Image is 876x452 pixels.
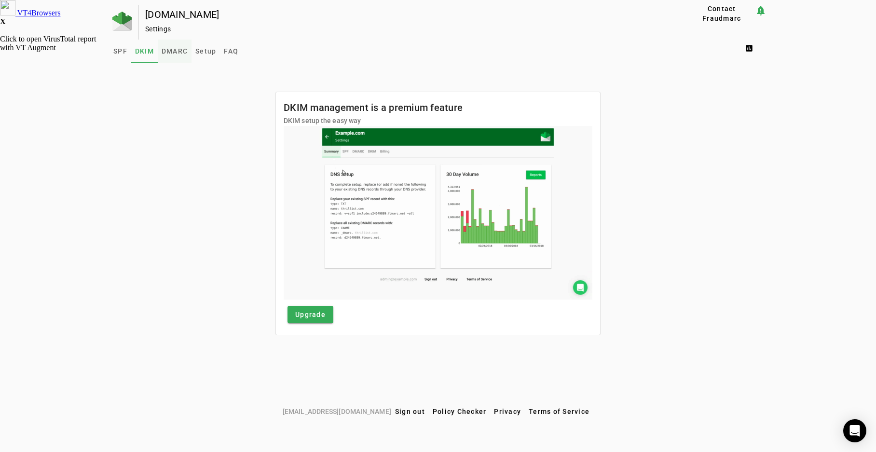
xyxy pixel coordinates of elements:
[429,403,491,420] button: Policy Checker
[131,40,158,63] a: DKIM
[490,403,525,420] button: Privacy
[195,48,216,55] span: Setup
[112,12,132,31] img: Fraudmarc Logo
[224,48,238,55] span: FAQ
[283,406,391,417] span: [EMAIL_ADDRESS][DOMAIN_NAME]
[113,48,127,55] span: SPF
[284,100,463,115] mat-card-title: DKIM management is a premium feature
[109,40,131,63] a: SPF
[295,310,326,319] span: Upgrade
[287,306,333,323] button: Upgrade
[284,126,592,300] img: dkim.gif
[158,40,192,63] a: DMARC
[529,408,589,415] span: Terms of Service
[284,115,463,126] mat-card-subtitle: DKIM setup the easy way
[693,4,751,23] span: Contact Fraudmarc
[494,408,521,415] span: Privacy
[395,408,425,415] span: Sign out
[525,403,593,420] button: Terms of Service
[391,403,429,420] button: Sign out
[220,40,242,63] a: FAQ
[755,5,766,16] mat-icon: notification_important
[843,419,866,442] div: Open Intercom Messenger
[145,10,658,19] div: [DOMAIN_NAME]
[162,48,188,55] span: DMARC
[433,408,487,415] span: Policy Checker
[135,48,154,55] span: DKIM
[689,5,755,22] button: Contact Fraudmarc
[145,24,658,34] div: Settings
[192,40,220,63] a: Setup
